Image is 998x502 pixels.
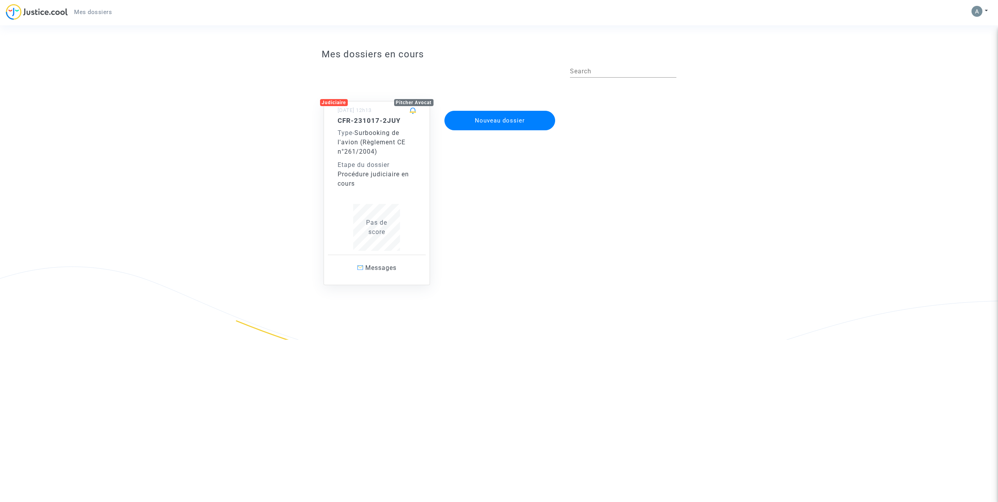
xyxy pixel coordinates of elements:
[338,129,352,137] span: Type
[74,9,112,16] span: Mes dossiers
[6,4,68,20] img: jc-logo.svg
[366,219,387,236] span: Pas de score
[971,6,982,17] img: ACg8ocIjuyRa1sEL9KJzT5gFD5YoqR9UrlzOrc8RB4YCvC3b=s96-c
[338,117,416,124] h5: CFR-231017-2JUY
[316,85,438,285] a: JudiciairePitcher Avocat[DATE] 12h13CFR-231017-2JUYType-Surbooking de l'avion (Règlement CE n°261...
[338,170,416,188] div: Procédure judiciaire en cours
[444,111,555,130] button: Nouveau dossier
[394,99,434,106] div: Pitcher Avocat
[338,107,372,113] small: [DATE] 12h13
[444,106,556,113] a: Nouveau dossier
[338,160,416,170] div: Etape du dossier
[68,6,118,18] a: Mes dossiers
[365,264,396,271] span: Messages
[338,129,405,155] span: Surbooking de l'avion (Règlement CE n°261/2004)
[320,99,348,106] div: Judiciaire
[338,129,354,137] span: -
[322,49,677,60] h3: Mes dossiers en cours
[328,255,426,281] a: Messages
